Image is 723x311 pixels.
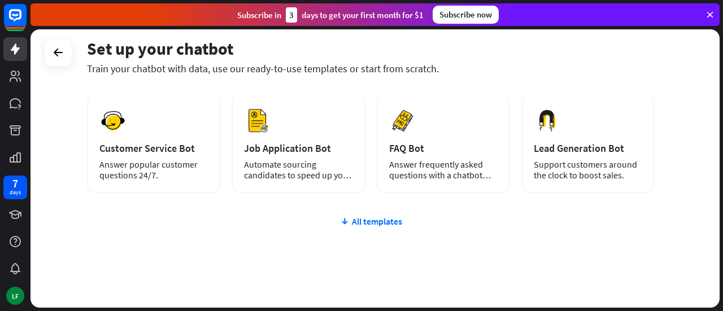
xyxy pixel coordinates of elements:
[3,176,27,199] a: 7 days
[10,189,21,196] div: days
[244,142,352,155] div: Job Application Bot
[9,5,43,38] button: Open LiveChat chat widget
[286,7,297,23] div: 3
[534,142,642,155] div: Lead Generation Bot
[87,38,655,59] div: Set up your chatbot
[433,6,499,24] div: Subscribe now
[6,287,24,305] div: LF
[244,159,352,181] div: Automate sourcing candidates to speed up your hiring process.
[99,159,208,181] div: Answer popular customer questions 24/7.
[99,142,208,155] div: Customer Service Bot
[389,142,498,155] div: FAQ Bot
[12,178,18,189] div: 7
[87,216,655,227] div: All templates
[534,159,642,181] div: Support customers around the clock to boost sales.
[87,62,655,75] div: Train your chatbot with data, use our ready-to-use templates or start from scratch.
[389,159,498,181] div: Answer frequently asked questions with a chatbot and save your time.
[237,7,424,23] div: Subscribe in days to get your first month for $1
